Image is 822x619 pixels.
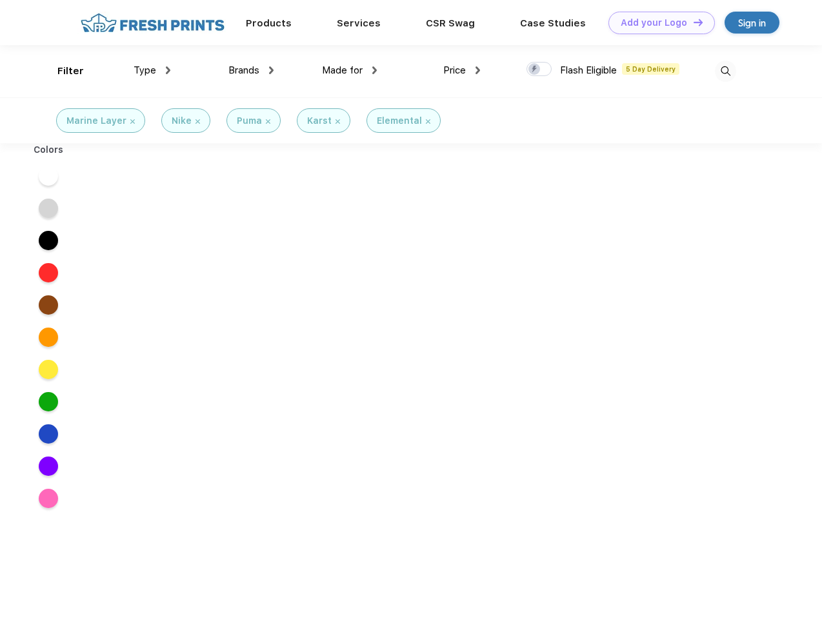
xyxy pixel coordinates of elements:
[443,64,466,76] span: Price
[694,19,703,26] img: DT
[269,66,274,74] img: dropdown.png
[172,114,192,128] div: Nike
[738,15,766,30] div: Sign in
[322,64,363,76] span: Made for
[166,66,170,74] img: dropdown.png
[307,114,332,128] div: Karst
[426,17,475,29] a: CSR Swag
[560,64,617,76] span: Flash Eligible
[725,12,779,34] a: Sign in
[134,64,156,76] span: Type
[337,17,381,29] a: Services
[237,114,262,128] div: Puma
[246,17,292,29] a: Products
[622,63,679,75] span: 5 Day Delivery
[228,64,259,76] span: Brands
[476,66,480,74] img: dropdown.png
[24,143,74,157] div: Colors
[621,17,687,28] div: Add your Logo
[66,114,126,128] div: Marine Layer
[377,114,422,128] div: Elemental
[77,12,228,34] img: fo%20logo%202.webp
[266,119,270,124] img: filter_cancel.svg
[195,119,200,124] img: filter_cancel.svg
[372,66,377,74] img: dropdown.png
[130,119,135,124] img: filter_cancel.svg
[715,61,736,82] img: desktop_search.svg
[57,64,84,79] div: Filter
[336,119,340,124] img: filter_cancel.svg
[426,119,430,124] img: filter_cancel.svg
